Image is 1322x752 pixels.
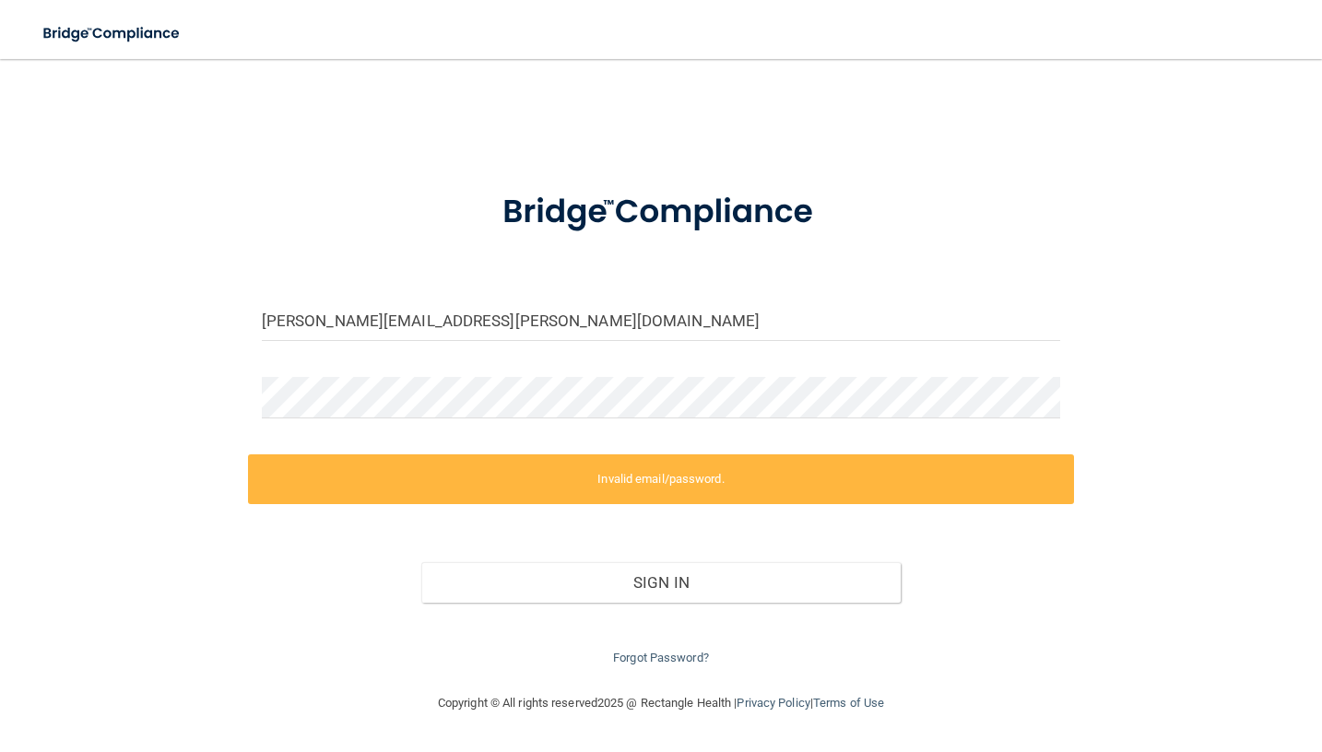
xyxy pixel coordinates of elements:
a: Forgot Password? [613,651,709,664]
iframe: Drift Widget Chat Controller [1003,621,1300,695]
label: Invalid email/password. [248,454,1075,504]
a: Privacy Policy [737,696,809,710]
div: Copyright © All rights reserved 2025 @ Rectangle Health | | [325,674,997,733]
img: bridge_compliance_login_screen.278c3ca4.svg [468,170,854,255]
input: Email [262,300,1061,341]
a: Terms of Use [813,696,884,710]
img: bridge_compliance_login_screen.278c3ca4.svg [28,15,197,53]
button: Sign In [421,562,901,603]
